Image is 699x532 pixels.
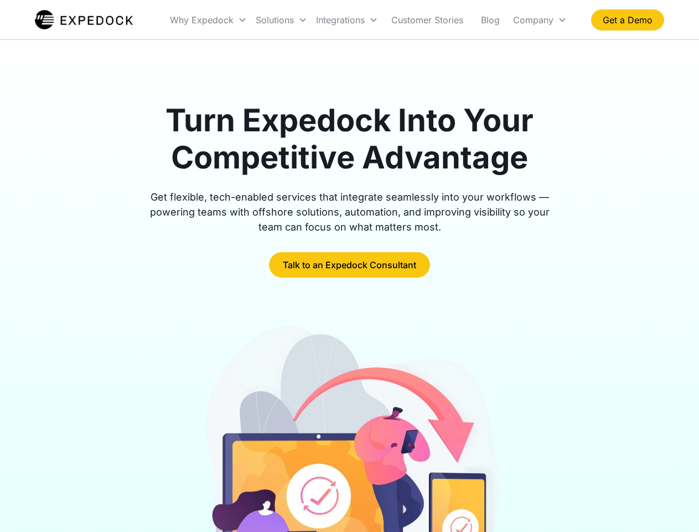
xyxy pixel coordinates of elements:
[312,1,382,39] div: Integrations
[35,9,133,31] a: home
[137,102,562,176] h1: Turn Expedock Into Your Competitive Advantage
[269,252,430,278] a: Talk to an Expedock Consultant
[509,1,571,39] div: Company
[316,14,365,25] div: Integrations
[382,1,472,39] a: Customer Stories
[170,14,234,25] div: Why Expedock
[591,9,664,30] a: Get a Demo
[251,1,312,39] div: Solutions
[513,14,553,25] div: Company
[644,479,699,532] iframe: Chat Widget
[137,190,562,234] div: Get flexible, tech-enabled services that integrate seamlessly into your workflows — powering team...
[256,14,294,25] div: Solutions
[165,1,251,39] div: Why Expedock
[35,9,133,31] img: Expedock Logo
[472,1,509,39] a: Blog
